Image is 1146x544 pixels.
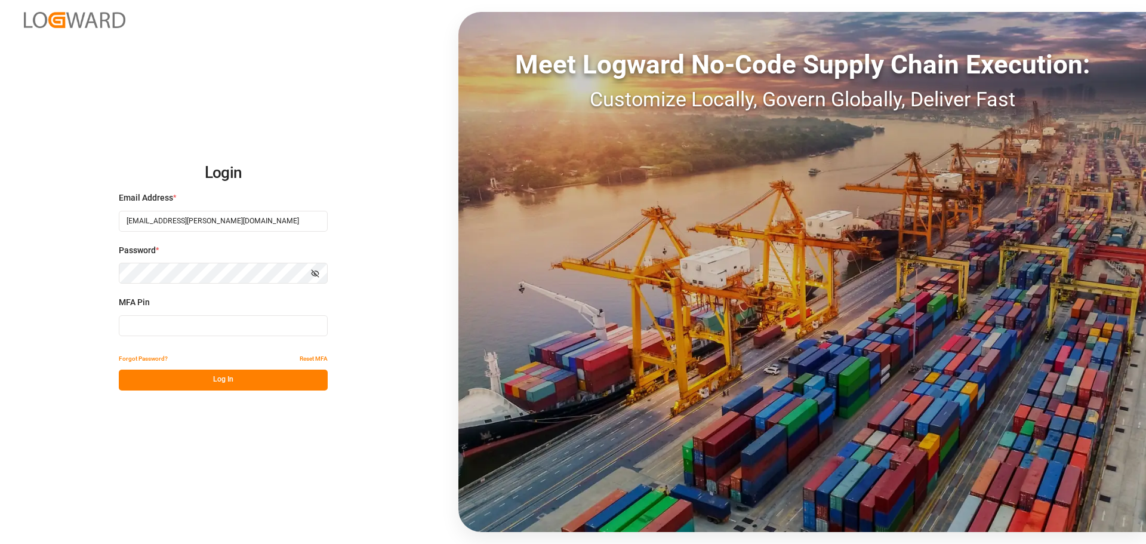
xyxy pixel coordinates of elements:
input: Enter your email [119,211,328,232]
span: Email Address [119,192,173,204]
img: Logward_new_orange.png [24,12,125,28]
span: Password [119,244,156,257]
button: Log In [119,370,328,391]
div: Meet Logward No-Code Supply Chain Execution: [458,45,1146,84]
button: Reset MFA [300,349,328,370]
span: MFA Pin [119,296,150,309]
div: Customize Locally, Govern Globally, Deliver Fast [458,84,1146,115]
button: Forgot Password? [119,349,168,370]
h2: Login [119,154,328,192]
